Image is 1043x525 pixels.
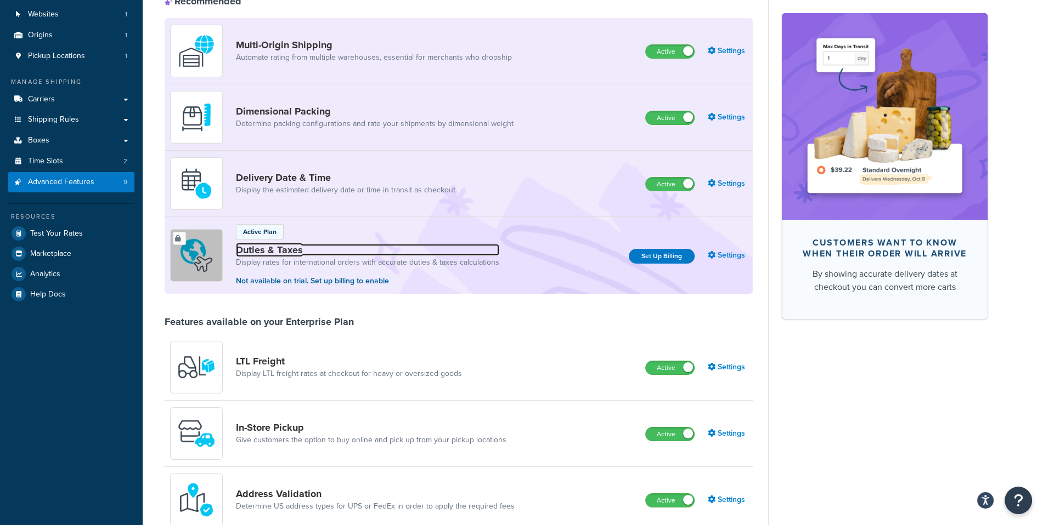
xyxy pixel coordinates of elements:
[236,275,499,287] p: Not available on trial. Set up billing to enable
[236,172,457,184] a: Delivery Date & Time
[28,10,59,19] span: Websites
[123,178,127,187] span: 9
[8,264,134,284] a: Analytics
[8,224,134,243] a: Test Your Rates
[125,52,127,61] span: 1
[8,110,134,130] a: Shipping Rules
[646,45,694,58] label: Active
[28,115,79,124] span: Shipping Rules
[177,348,216,386] img: y79ZsPf0fXUFUhFXDzUgf+ktZg5F2+ohG75+v3d2s1D9TjoU8PiyCIluIjV41seZevKCRuEjTPPOKHJsQcmKCXGdfprl3L4q7...
[236,39,512,51] a: Multi-Origin Shipping
[236,118,514,129] a: Determine packing configurations and rate your shipments by dimensional weight
[799,237,970,259] div: Customers want to know when their order will arrive
[165,316,354,328] div: Features available on your Enterprise Plan
[629,249,695,264] a: Set Up Billing
[236,185,457,196] a: Display the estimated delivery date or time in transit as checkout.
[708,426,747,441] a: Settings
[8,4,134,25] a: Websites1
[28,157,63,166] span: Time Slots
[8,172,134,192] li: Advanced Features
[177,32,216,70] img: WatD5o0RtDAAAAAElFTkSuQmCC
[30,229,83,238] span: Test Your Rates
[8,151,134,172] a: Time Slots2
[8,77,134,87] div: Manage Shipping
[708,248,747,263] a: Settings
[236,368,462,379] a: Display LTL freight rates at checkout for heavy or oversized goods
[8,89,134,110] a: Carriers
[8,25,134,45] li: Origins
[708,176,747,191] a: Settings
[236,501,515,512] a: Determine US address types for UPS or FedEx in order to apply the required fees
[125,31,127,40] span: 1
[28,136,49,145] span: Boxes
[177,98,216,136] img: DTVBYsAAAAAASUVORK5CYII=
[236,257,499,268] a: Display rates for international orders with accurate duties & taxes calculations
[28,95,55,104] span: Carriers
[30,290,66,299] span: Help Docs
[236,421,506,433] a: In-Store Pickup
[236,52,512,63] a: Automate rating from multiple warehouses, essential for merchants who dropship
[236,355,462,367] a: LTL Freight
[708,492,747,507] a: Settings
[28,178,94,187] span: Advanced Features
[708,43,747,59] a: Settings
[646,111,694,124] label: Active
[236,244,499,256] a: Duties & Taxes
[125,10,127,19] span: 1
[8,25,134,45] a: Origins1
[177,164,216,203] img: gfkeb5ejjkALwAAAABJRU5ErkJggg==
[8,212,134,221] div: Resources
[8,284,134,304] a: Help Docs
[646,494,694,507] label: Active
[708,359,747,375] a: Settings
[1005,487,1032,514] button: Open Resource Center
[243,227,277,237] p: Active Plan
[798,30,971,203] img: feature-image-ddt-36eae7f7280da8017bfb280eaccd9c446f90b1fe08728e4019434db127062ab4.png
[8,46,134,66] li: Pickup Locations
[236,105,514,117] a: Dimensional Packing
[8,130,134,151] a: Boxes
[8,46,134,66] a: Pickup Locations1
[8,172,134,192] a: Advanced Features9
[30,249,71,259] span: Marketplace
[8,4,134,25] li: Websites
[30,270,60,279] span: Analytics
[177,481,216,519] img: kIG8fy0lQAAAABJRU5ErkJggg==
[8,244,134,264] a: Marketplace
[236,488,515,500] a: Address Validation
[646,178,694,191] label: Active
[28,31,53,40] span: Origins
[646,427,694,441] label: Active
[123,157,127,166] span: 2
[8,151,134,172] li: Time Slots
[177,414,216,453] img: wfgcfpwTIucLEAAAAASUVORK5CYII=
[28,52,85,61] span: Pickup Locations
[646,361,694,374] label: Active
[236,435,506,446] a: Give customers the option to buy online and pick up from your pickup locations
[708,110,747,125] a: Settings
[799,267,970,293] div: By showing accurate delivery dates at checkout you can convert more carts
